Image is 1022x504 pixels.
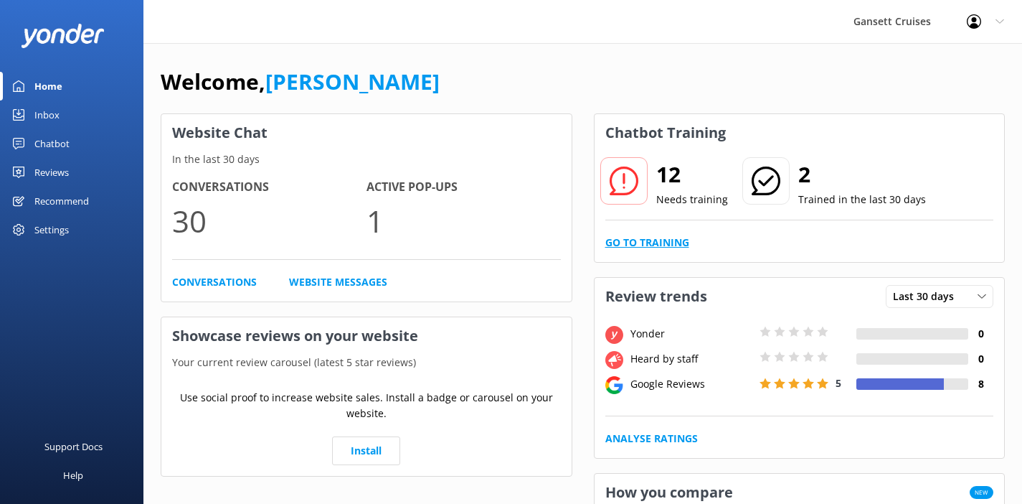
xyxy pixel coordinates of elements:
[34,101,60,129] div: Inbox
[34,215,69,244] div: Settings
[289,274,387,290] a: Website Messages
[595,278,718,315] h3: Review trends
[34,187,89,215] div: Recommend
[34,72,62,101] div: Home
[161,65,440,99] h1: Welcome,
[22,24,104,47] img: yonder-white-logo.png
[366,178,561,197] h4: Active Pop-ups
[605,235,689,251] a: Go to Training
[605,431,698,447] a: Analyse Ratings
[63,461,83,490] div: Help
[34,129,70,158] div: Chatbot
[627,351,756,367] div: Heard by staff
[366,197,561,245] p: 1
[836,376,841,390] span: 5
[627,326,756,342] div: Yonder
[656,157,728,192] h2: 12
[798,157,926,192] h2: 2
[968,351,993,367] h4: 0
[798,192,926,207] p: Trained in the last 30 days
[172,274,257,290] a: Conversations
[172,390,561,422] p: Use social proof to increase website sales. Install a badge or carousel on your website.
[161,317,572,355] h3: Showcase reviews on your website
[44,432,103,461] div: Support Docs
[161,355,572,370] p: Your current review carousel (latest 5 star reviews)
[656,192,728,207] p: Needs training
[968,376,993,392] h4: 8
[265,67,440,96] a: [PERSON_NAME]
[161,114,572,151] h3: Website Chat
[970,486,993,499] span: New
[172,197,366,245] p: 30
[893,289,962,304] span: Last 30 days
[172,178,366,197] h4: Conversations
[34,158,69,187] div: Reviews
[332,437,400,465] a: Install
[161,151,572,167] p: In the last 30 days
[595,114,737,151] h3: Chatbot Training
[968,326,993,342] h4: 0
[627,376,756,392] div: Google Reviews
